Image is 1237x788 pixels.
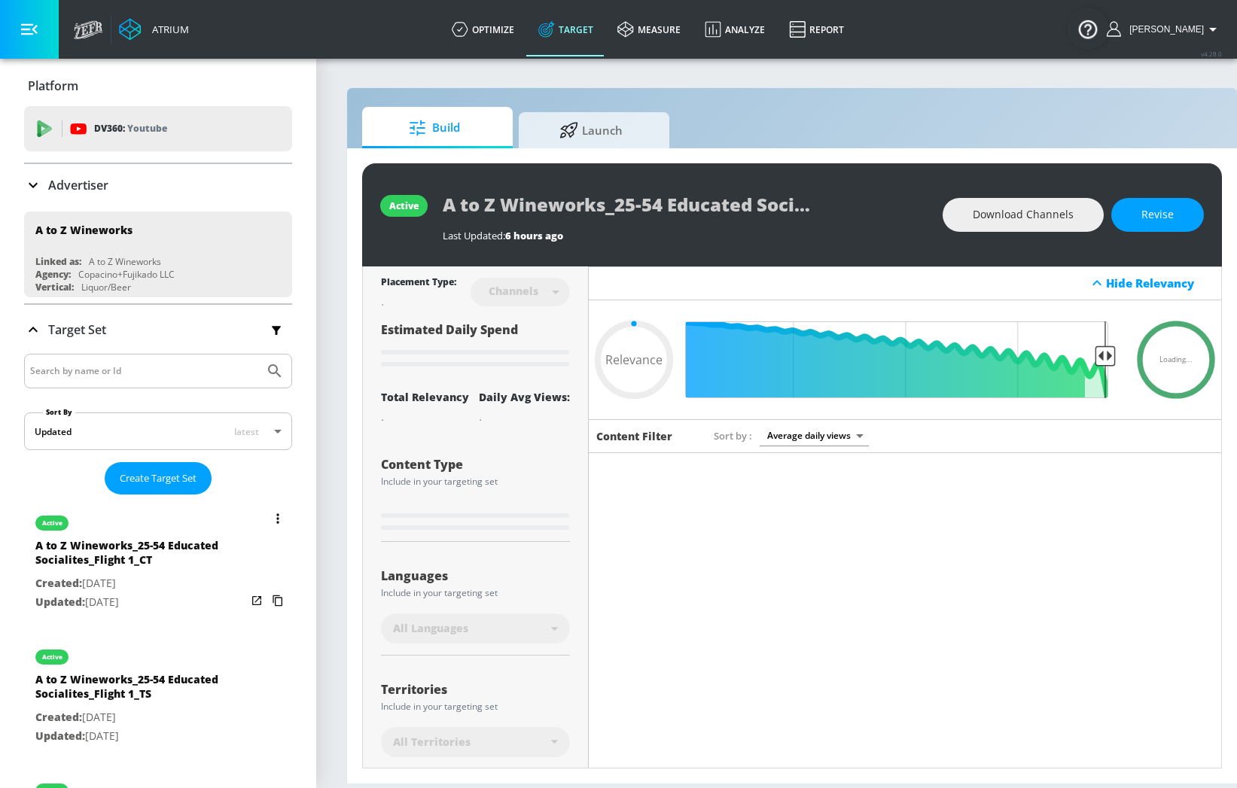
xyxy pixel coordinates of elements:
div: Hide Relevancy [1106,275,1213,291]
div: All Languages [381,613,570,643]
button: Download Channels [943,198,1104,232]
div: All Territories [381,727,570,757]
div: DV360: Youtube [24,106,292,151]
div: Updated [35,425,72,438]
div: Copacino+Fujikado LLC [78,268,175,281]
input: Search by name or Id [30,361,258,381]
div: Hide Relevancy [589,266,1221,300]
div: activeA to Z Wineworks_25-54 Educated Socialites_Flight 1_CTCreated:[DATE]Updated:[DATE] [24,500,292,622]
button: [PERSON_NAME] [1107,20,1222,38]
div: active [42,653,62,661]
div: Atrium [146,23,189,36]
span: v 4.28.0 [1201,50,1222,58]
span: Created: [35,710,82,724]
a: measure [605,2,693,56]
p: Advertiser [48,177,108,193]
button: Create Target Set [105,462,212,494]
div: Total Relevancy [381,390,469,404]
span: latest [234,425,259,438]
a: Atrium [119,18,189,41]
div: active [42,519,62,527]
div: Vertical: [35,281,74,294]
div: Languages [381,570,570,582]
div: Advertiser [24,164,292,206]
span: Relevance [605,354,663,366]
button: Open in new window [246,590,267,611]
div: Liquor/Beer [81,281,131,294]
div: Include in your targeting set [381,589,570,598]
div: active [389,199,419,212]
div: Average daily views [760,425,869,446]
div: activeA to Z Wineworks_25-54 Educated Socialites_Flight 1_TSCreated:[DATE]Updated:[DATE] [24,634,292,756]
span: Sort by [714,429,752,443]
button: Copy Targeting Set Link [267,590,288,611]
span: Launch [534,112,648,148]
span: login as: michael.villalobos@zefr.com [1123,24,1204,35]
h6: Content Filter [596,429,672,443]
span: Build [377,110,492,146]
div: Linked as: [35,255,81,268]
div: A to Z WineworksLinked as:A to Z WineworksAgency:Copacino+Fujikado LLCVertical:Liquor/Beer [24,211,292,297]
div: Territories [381,683,570,695]
div: Target Set [24,305,292,354]
input: Final Threshold [694,321,1116,398]
div: Channels [481,284,546,297]
p: Youtube [127,120,167,136]
span: Updated: [35,729,85,743]
button: Revise [1111,198,1204,232]
div: Platform [24,65,292,107]
span: Download Channels [973,205,1074,224]
a: Report [777,2,856,56]
div: Daily Avg Views: [479,390,570,404]
div: A to Z Wineworks [89,255,161,268]
div: Last Updated: [443,229,928,242]
a: Analyze [693,2,777,56]
div: Include in your targeting set [381,477,570,486]
div: Include in your targeting set [381,702,570,711]
span: Updated: [35,595,85,609]
span: Loading... [1159,356,1193,364]
span: All Territories [393,735,471,750]
a: optimize [440,2,526,56]
div: Agency: [35,268,71,281]
div: Placement Type: [381,275,456,291]
p: Platform [28,78,78,94]
p: [DATE] [35,708,246,727]
div: Estimated Daily Spend [381,321,570,372]
span: Create Target Set [120,470,197,487]
span: All Languages [393,621,468,636]
div: A to Z Wineworks [35,223,133,237]
p: DV360: [94,120,167,137]
label: Sort By [43,407,75,417]
div: A to Z Wineworks_25-54 Educated Socialites_Flight 1_CT [35,538,246,574]
button: Open Resource Center [1067,8,1109,50]
p: [DATE] [35,574,246,593]
p: [DATE] [35,593,246,612]
a: Target [526,2,605,56]
span: 6 hours ago [505,229,563,242]
p: Target Set [48,321,106,338]
span: Revise [1141,205,1174,224]
div: Content Type [381,458,570,470]
p: [DATE] [35,727,246,746]
span: Estimated Daily Spend [381,321,518,338]
span: Created: [35,576,82,590]
div: A to Z Wineworks_25-54 Educated Socialites_Flight 1_TS [35,672,246,708]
